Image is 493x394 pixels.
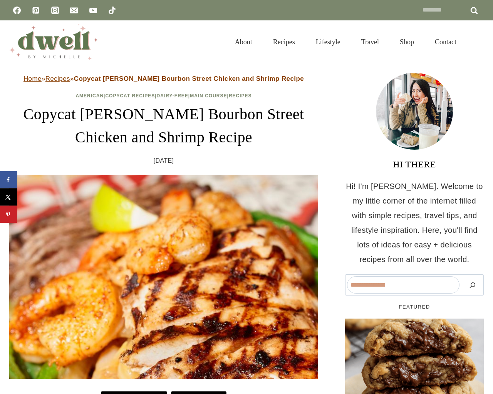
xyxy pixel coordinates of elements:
a: Contact [424,28,467,55]
button: Search [463,276,482,294]
span: » » [23,75,304,82]
a: American [75,93,104,98]
time: [DATE] [154,155,174,167]
p: Hi! I'm [PERSON_NAME]. Welcome to my little corner of the internet filled with simple recipes, tr... [345,179,484,267]
a: Shop [389,28,424,55]
a: Facebook [9,3,25,18]
a: TikTok [104,3,120,18]
a: Recipes [263,28,305,55]
a: Copycat Recipes [105,93,155,98]
h5: FEATURED [345,303,484,311]
a: Main Course [190,93,227,98]
a: Home [23,75,42,82]
nav: Primary Navigation [225,28,467,55]
span: | | | | [75,93,252,98]
a: Pinterest [28,3,44,18]
img: Copycat applebees bourbon street chicken and shrimp [9,175,318,379]
strong: Copycat [PERSON_NAME] Bourbon Street Chicken and Shrimp Recipe [74,75,304,82]
a: Lifestyle [305,28,351,55]
a: Instagram [47,3,63,18]
a: Travel [351,28,389,55]
img: DWELL by michelle [9,24,98,60]
a: Dairy-Free [157,93,188,98]
a: About [225,28,263,55]
a: Recipes [229,93,252,98]
a: Recipes [45,75,70,82]
a: YouTube [86,3,101,18]
h3: HI THERE [345,157,484,171]
button: View Search Form [471,35,484,48]
h1: Copycat [PERSON_NAME] Bourbon Street Chicken and Shrimp Recipe [9,103,318,149]
a: Email [66,3,82,18]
